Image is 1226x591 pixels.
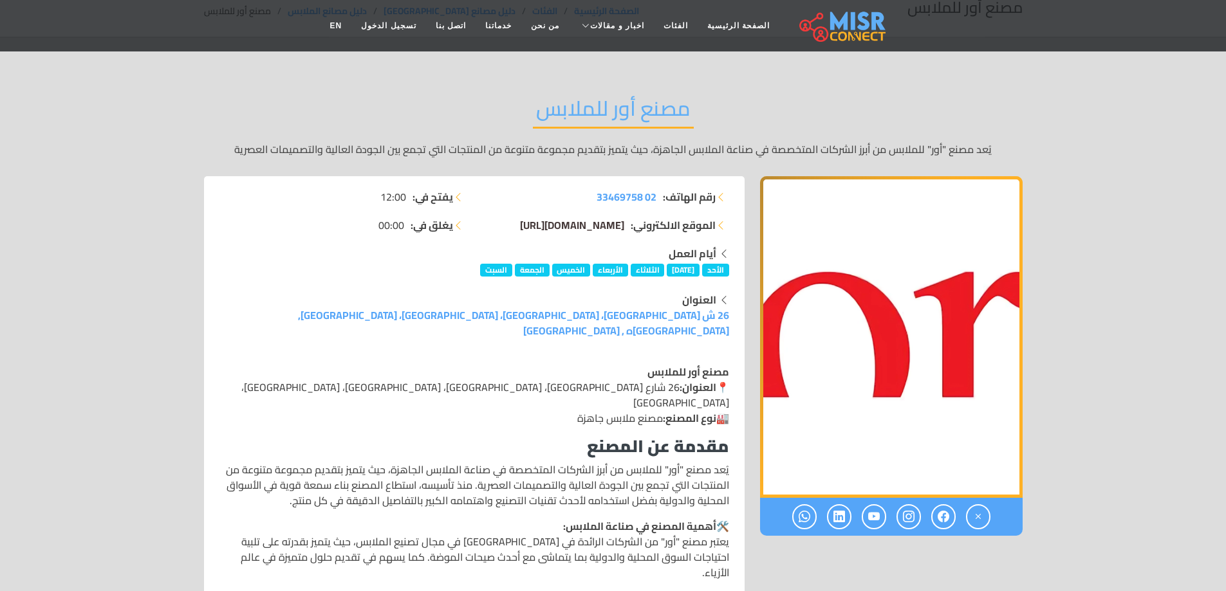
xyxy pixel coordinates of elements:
[378,217,404,233] span: 00:00
[590,20,644,32] span: اخبار و مقالات
[411,217,453,233] strong: يغلق في:
[680,377,716,397] strong: العنوان:
[476,14,521,38] a: خدماتنا
[533,96,694,129] h2: مصنع أور للملابس
[667,264,700,277] span: [DATE]
[760,176,1023,498] img: مصنع أور للملابس
[219,364,729,426] p: 📍 26 شارع [GEOGRAPHIC_DATA]، [GEOGRAPHIC_DATA]، [GEOGRAPHIC_DATA]، [GEOGRAPHIC_DATA]، [GEOGRAPHIC...
[593,264,628,277] span: الأربعاء
[521,14,569,38] a: من نحن
[760,176,1023,498] div: 1 / 1
[569,14,654,38] a: اخبار و مقالات
[799,10,886,42] img: main.misr_connect
[663,408,716,428] strong: نوع المصنع:
[320,14,352,38] a: EN
[380,189,406,205] span: 12:00
[520,217,624,233] a: [DOMAIN_NAME][URL]
[298,305,729,340] a: 26 ش [GEOGRAPHIC_DATA]، [GEOGRAPHIC_DATA]، [GEOGRAPHIC_DATA]، [GEOGRAPHIC_DATA], [GEOGRAPHIC_DATA...
[631,264,665,277] span: الثلاثاء
[587,430,729,462] strong: مقدمة عن المصنع
[698,14,779,38] a: الصفحة الرئيسية
[426,14,476,38] a: اتصل بنا
[631,217,716,233] strong: الموقع الالكتروني:
[413,189,453,205] strong: يفتح في:
[663,189,716,205] strong: رقم الهاتف:
[552,264,591,277] span: الخميس
[654,14,698,38] a: الفئات
[597,187,656,206] span: 02 33469758
[597,189,656,205] a: 02 33469758
[204,141,1023,157] p: يُعد مصنع "أور" للملابس من أبرز الشركات المتخصصة في صناعة الملابس الجاهزة، حيث يتميز بتقديم مجموع...
[563,516,716,536] strong: أهمية المصنع في صناعة الملابس:
[515,264,550,277] span: الجمعة
[219,518,729,580] p: 🛠️ يعتبر مصنع "أور" من الشركات الرائدة في [GEOGRAPHIC_DATA] في مجال تصنيع الملابس، حيث يتميز بقدر...
[520,215,624,235] span: [DOMAIN_NAME][URL]
[480,264,512,277] span: السبت
[682,290,716,309] strong: العنوان
[647,362,729,381] strong: مصنع أور للملابس
[219,462,729,508] p: يُعد مصنع "أور" للملابس من أبرز الشركات المتخصصة في صناعة الملابس الجاهزة، حيث يتميز بتقديم مجموع...
[669,244,716,263] strong: أيام العمل
[351,14,425,38] a: تسجيل الدخول
[702,264,729,277] span: الأحد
